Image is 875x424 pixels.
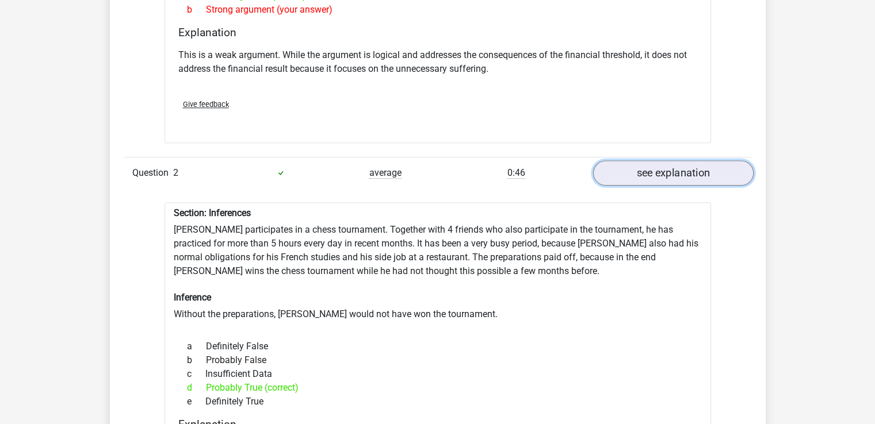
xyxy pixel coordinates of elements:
div: Probably False [178,353,697,367]
span: average [369,167,402,179]
div: Probably True (correct) [178,381,697,395]
div: Definitely True [178,395,697,408]
span: 2 [173,167,178,178]
span: c [187,367,205,381]
h4: Explanation [178,26,697,39]
span: Give feedback [183,100,229,109]
span: a [187,340,206,353]
span: b [187,3,206,17]
div: Insufficient Data [178,367,697,381]
h6: Section: Inferences [174,207,702,218]
span: d [187,381,206,395]
h6: Inference [174,292,702,303]
div: Strong argument (your answer) [178,3,697,17]
a: see explanation [593,160,753,186]
span: 0:46 [507,167,525,179]
span: e [187,395,205,408]
div: Definitely False [178,340,697,353]
p: This is a weak argument. While the argument is logical and addresses the consequences of the fina... [178,48,697,76]
span: Question [132,166,173,180]
span: b [187,353,206,367]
